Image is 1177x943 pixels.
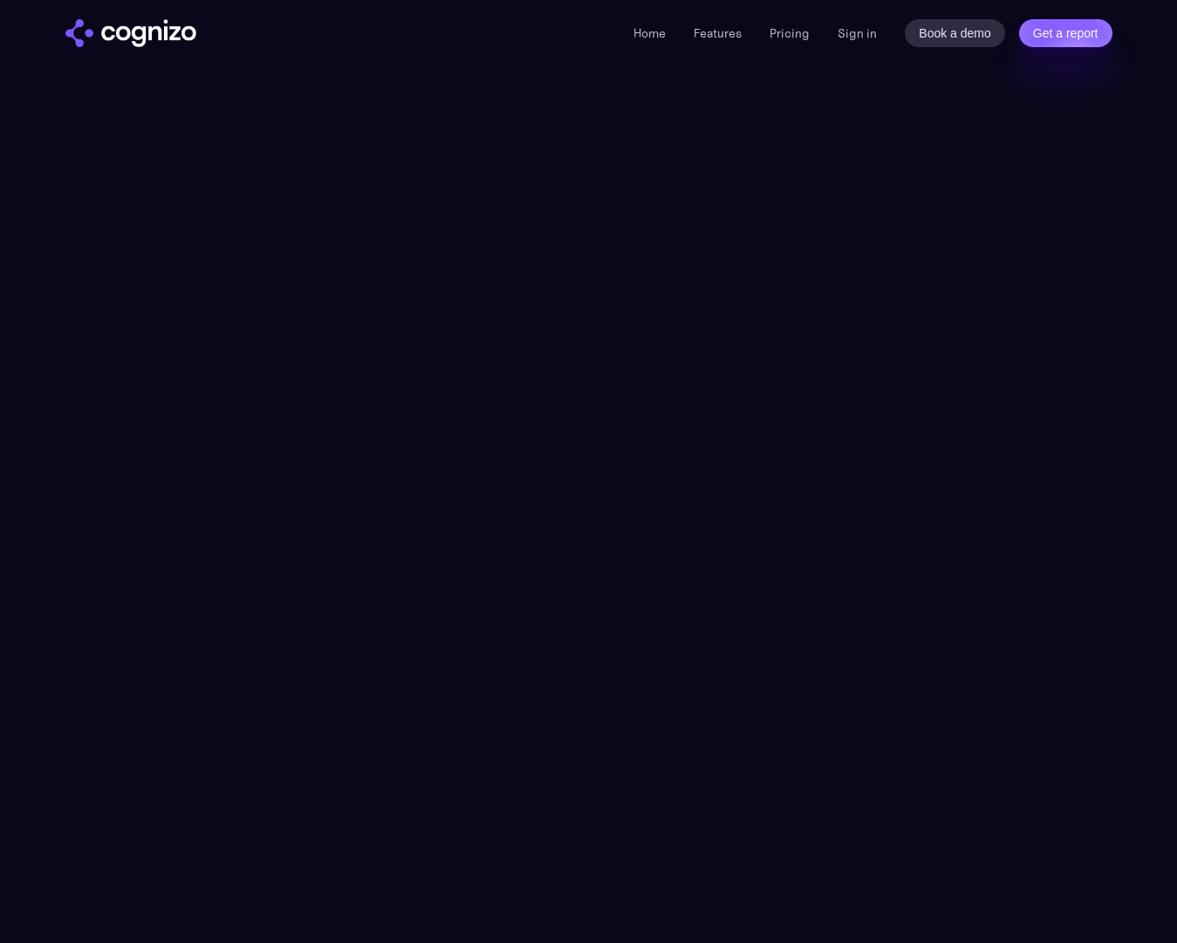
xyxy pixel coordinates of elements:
a: home [65,19,196,47]
img: cognizo logo [65,19,196,47]
a: Pricing [770,25,810,41]
a: Features [694,25,742,41]
a: Book a demo [905,19,1005,47]
a: Home [633,25,666,41]
a: Sign in [838,23,877,44]
a: Get a report [1019,19,1112,47]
